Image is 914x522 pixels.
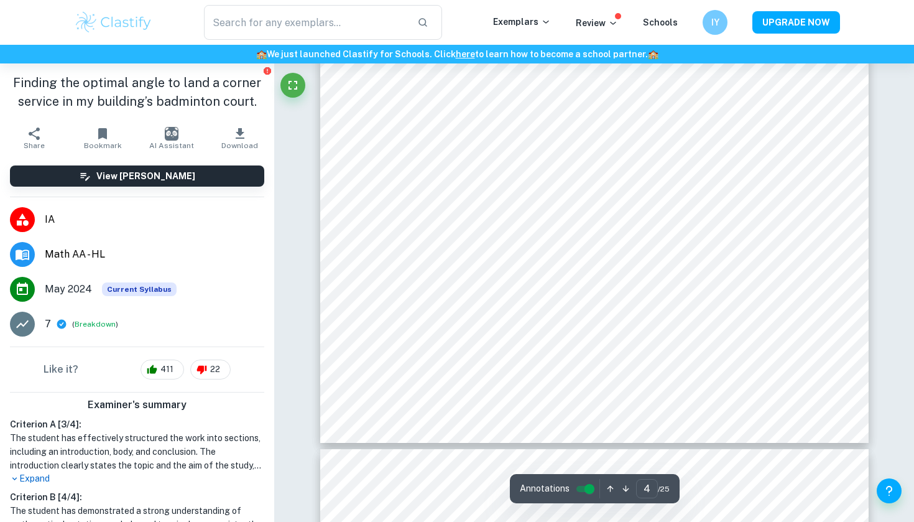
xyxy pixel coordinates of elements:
a: here [456,49,475,59]
button: Download [206,121,274,156]
button: View [PERSON_NAME] [10,165,264,187]
p: Exemplars [493,15,551,29]
button: Fullscreen [280,73,305,98]
h6: View [PERSON_NAME] [96,169,195,183]
input: Search for any exemplars... [204,5,407,40]
div: This exemplar is based on the current syllabus. Feel free to refer to it for inspiration/ideas wh... [102,282,177,296]
span: Math AA - HL [45,247,264,262]
span: Current Syllabus [102,282,177,296]
h6: IY [708,16,722,29]
span: ( ) [72,319,118,330]
h6: Criterion A [ 3 / 4 ]: [10,417,264,431]
span: May 2024 [45,282,92,297]
span: Share [24,141,45,150]
button: Help and Feedback [877,478,902,503]
span: IA [45,212,264,227]
span: Download [221,141,258,150]
span: Annotations [520,482,570,495]
button: IY [703,10,727,35]
h6: Like it? [44,362,78,377]
button: Report issue [262,66,272,75]
button: UPGRADE NOW [752,11,840,34]
p: Expand [10,472,264,485]
div: 411 [141,360,184,380]
span: AI Assistant [149,141,194,150]
p: 7 [45,317,51,332]
a: Schools [643,17,678,27]
span: Bookmark [84,141,122,150]
h1: The student has effectively structured the work into sections, including an introduction, body, a... [10,431,264,472]
span: 411 [154,363,180,376]
img: Clastify logo [74,10,153,35]
button: Bookmark [68,121,137,156]
img: AI Assistant [165,127,178,141]
h6: Criterion B [ 4 / 4 ]: [10,490,264,504]
button: Breakdown [75,319,116,330]
h1: Finding the optimal angle to land a corner service in my building’s badminton court. [10,73,264,111]
div: 22 [190,360,231,380]
h6: We just launched Clastify for Schools. Click to learn how to become a school partner. [2,47,912,61]
button: AI Assistant [137,121,206,156]
span: / 25 [658,483,670,495]
span: 🏫 [648,49,658,59]
h6: Examiner's summary [5,398,269,412]
span: 22 [203,363,227,376]
span: 🏫 [256,49,267,59]
p: Review [576,16,618,30]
